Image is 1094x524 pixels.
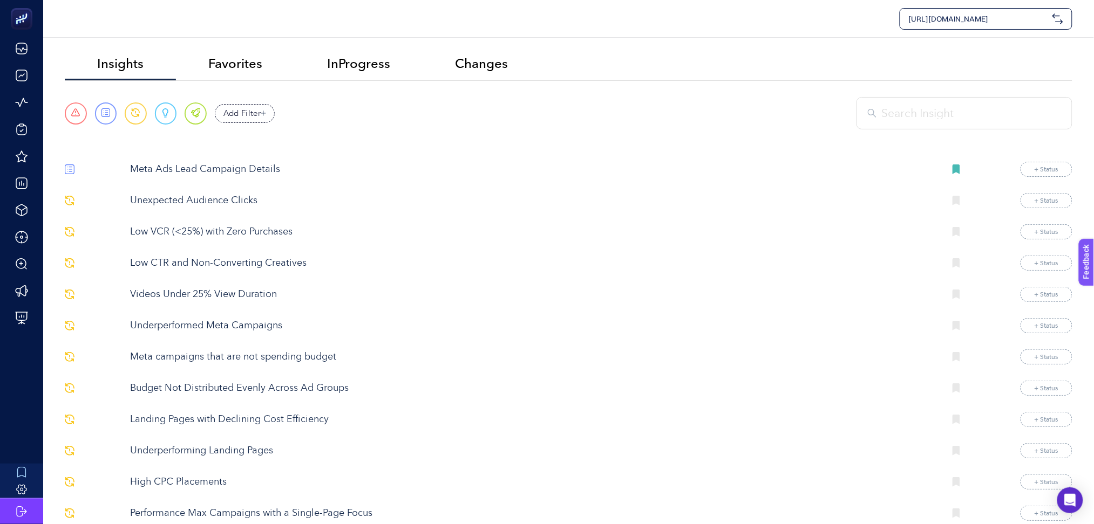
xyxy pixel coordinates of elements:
button: + Status [1021,162,1072,177]
img: Bookmark icon [953,258,960,268]
img: Bookmark icon [953,508,960,518]
input: Search Insight [882,105,1061,122]
p: Unexpected Audience Clicks [130,194,937,208]
img: svg%3e [65,164,74,174]
span: Feedback [6,3,41,12]
button: + Status [1021,506,1072,521]
img: Search Insight [868,109,876,118]
p: Low CTR and Non-Converting Creatives [130,256,937,271]
img: svg%3e [65,477,74,487]
img: svg%3e [65,508,74,518]
p: Performance Max Campaigns with a Single-Page Focus [130,506,937,521]
button: + Status [1021,381,1072,396]
img: svg%3e [65,196,74,205]
img: Bookmark icon [953,289,960,299]
button: + Status [1021,224,1072,239]
div: Open Intercom Messenger [1057,487,1083,513]
img: svg%3e [65,446,74,456]
img: Bookmark icon [953,477,960,487]
p: Underperformed Meta Campaigns [130,319,937,333]
img: Bookmark icon [953,352,960,362]
img: svg%3e [65,289,74,299]
span: Favorites [208,56,262,71]
img: svg%3e [65,415,74,424]
img: Bookmark icon [953,227,960,237]
button: + Status [1021,193,1072,208]
button: + Status [1021,256,1072,271]
img: svg%3e [65,227,74,237]
button: + Status [1021,349,1072,364]
span: InProgress [327,56,390,71]
img: Bookmark icon [953,321,960,330]
p: Low VCR (<25%) with Zero Purchases [130,225,937,239]
img: Bookmark icon [953,164,960,174]
button: + Status [1021,443,1072,458]
img: svg%3e [1052,13,1063,24]
span: Changes [455,56,508,71]
img: svg%3e [65,352,74,362]
p: Landing Pages with Declining Cost Efficiency [130,412,937,427]
p: High CPC Placements [130,475,937,489]
span: Insights [97,56,144,71]
img: Bookmark icon [953,196,960,205]
img: svg%3e [65,383,74,393]
p: Underperforming Landing Pages [130,444,937,458]
button: + Status [1021,412,1072,427]
button: + Status [1021,287,1072,302]
img: svg%3e [65,258,74,268]
button: + Status [1021,474,1072,489]
span: [URL][DOMAIN_NAME] [909,13,1048,24]
img: Bookmark icon [953,415,960,424]
p: Meta campaigns that are not spending budget [130,350,937,364]
img: add filter [261,111,266,116]
p: Videos Under 25% View Duration [130,287,937,302]
span: Add Filter [223,107,261,120]
p: Meta Ads Lead Campaign Details [130,162,937,177]
img: Bookmark icon [953,383,960,393]
img: Bookmark icon [953,446,960,456]
button: + Status [1021,318,1072,333]
p: Budget Not Distributed Evenly Across Ad Groups [130,381,937,396]
img: svg%3e [65,321,74,330]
